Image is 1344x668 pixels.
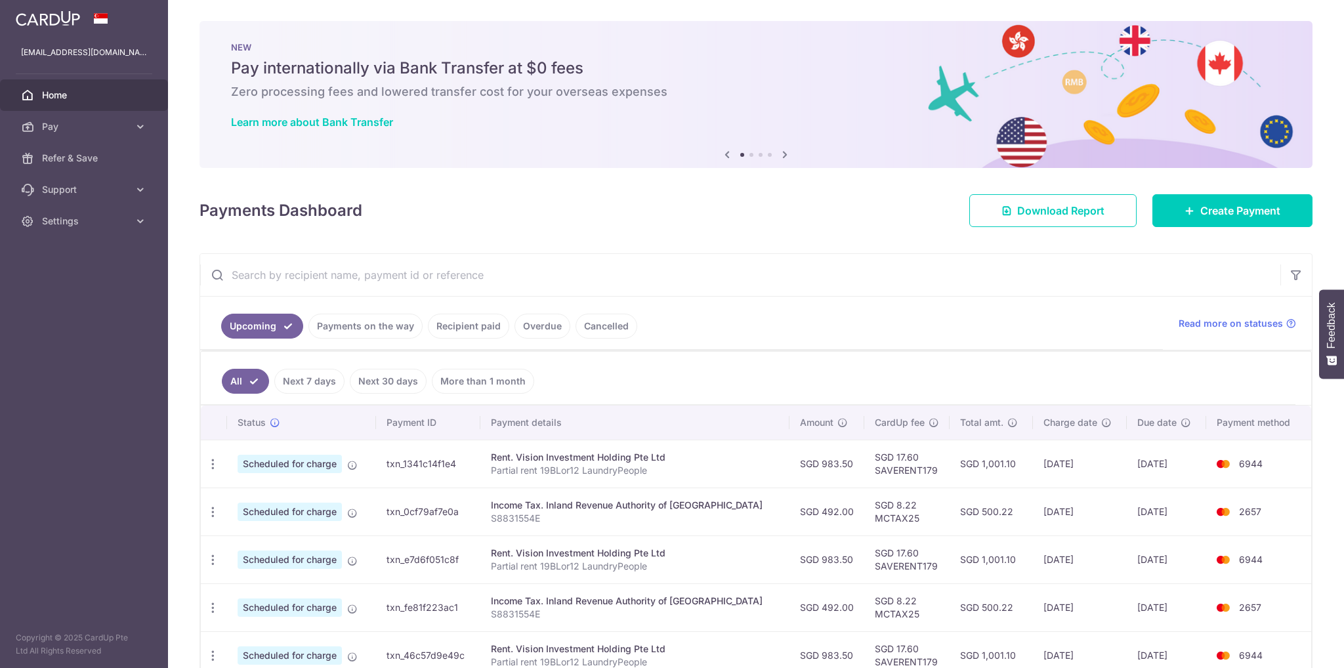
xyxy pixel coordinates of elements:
span: Due date [1137,416,1177,429]
span: Scheduled for charge [238,551,342,569]
td: txn_e7d6f051c8f [376,535,480,583]
th: Payment ID [376,406,480,440]
td: [DATE] [1033,488,1127,535]
span: Feedback [1326,303,1337,348]
div: Income Tax. Inland Revenue Authority of [GEOGRAPHIC_DATA] [491,595,779,608]
div: Rent. Vision Investment Holding Pte Ltd [491,547,779,560]
h5: Pay internationally via Bank Transfer at $0 fees [231,58,1281,79]
a: Overdue [514,314,570,339]
span: Scheduled for charge [238,503,342,521]
td: [DATE] [1127,488,1206,535]
img: Bank Card [1210,456,1236,472]
th: Payment method [1206,406,1311,440]
td: txn_1341c14f1e4 [376,440,480,488]
td: SGD 500.22 [950,583,1033,631]
a: Create Payment [1152,194,1312,227]
span: 6944 [1239,554,1263,565]
span: Create Payment [1200,203,1280,219]
span: 6944 [1239,650,1263,661]
a: Cancelled [576,314,637,339]
td: SGD 983.50 [789,535,864,583]
td: SGD 17.60 SAVERENT179 [864,440,950,488]
span: Scheduled for charge [238,646,342,665]
iframe: Opens a widget where you can find more information [1260,629,1331,661]
a: Upcoming [221,314,303,339]
p: Partial rent 19BLor12 LaundryPeople [491,464,779,477]
a: Download Report [969,194,1137,227]
th: Payment details [480,406,789,440]
span: Total amt. [960,416,1003,429]
td: SGD 1,001.10 [950,440,1033,488]
img: CardUp [16,10,80,26]
div: Rent. Vision Investment Holding Pte Ltd [491,451,779,464]
img: Bank Card [1210,552,1236,568]
p: S8831554E [491,512,779,525]
span: Status [238,416,266,429]
td: SGD 1,001.10 [950,535,1033,583]
span: Charge date [1043,416,1097,429]
img: Bank Card [1210,504,1236,520]
p: NEW [231,42,1281,52]
span: CardUp fee [875,416,925,429]
span: Scheduled for charge [238,598,342,617]
a: All [222,369,269,394]
img: Bank Card [1210,600,1236,616]
td: SGD 983.50 [789,440,864,488]
a: Next 30 days [350,369,427,394]
span: Download Report [1017,203,1104,219]
span: Home [42,89,129,102]
p: Partial rent 19BLor12 LaundryPeople [491,560,779,573]
h6: Zero processing fees and lowered transfer cost for your overseas expenses [231,84,1281,100]
span: 2657 [1239,506,1261,517]
span: Support [42,183,129,196]
td: [DATE] [1127,535,1206,583]
td: [DATE] [1033,440,1127,488]
a: Payments on the way [308,314,423,339]
td: SGD 492.00 [789,583,864,631]
td: SGD 17.60 SAVERENT179 [864,535,950,583]
span: Amount [800,416,833,429]
td: SGD 8.22 MCTAX25 [864,583,950,631]
div: Income Tax. Inland Revenue Authority of [GEOGRAPHIC_DATA] [491,499,779,512]
span: 6944 [1239,458,1263,469]
p: S8831554E [491,608,779,621]
td: [DATE] [1127,440,1206,488]
span: Refer & Save [42,152,129,165]
span: Read more on statuses [1179,317,1283,330]
td: txn_0cf79af7e0a [376,488,480,535]
a: Learn more about Bank Transfer [231,115,393,129]
span: Pay [42,120,129,133]
td: SGD 500.22 [950,488,1033,535]
span: 2657 [1239,602,1261,613]
span: Scheduled for charge [238,455,342,473]
td: [DATE] [1033,535,1127,583]
span: Settings [42,215,129,228]
td: txn_fe81f223ac1 [376,583,480,631]
td: [DATE] [1127,583,1206,631]
button: Feedback - Show survey [1319,289,1344,379]
td: [DATE] [1033,583,1127,631]
img: Bank transfer banner [199,21,1312,168]
a: Recipient paid [428,314,509,339]
td: SGD 8.22 MCTAX25 [864,488,950,535]
a: Next 7 days [274,369,345,394]
img: Bank Card [1210,648,1236,663]
a: Read more on statuses [1179,317,1296,330]
input: Search by recipient name, payment id or reference [200,254,1280,296]
div: Rent. Vision Investment Holding Pte Ltd [491,642,779,656]
p: [EMAIL_ADDRESS][DOMAIN_NAME] [21,46,147,59]
td: SGD 492.00 [789,488,864,535]
h4: Payments Dashboard [199,199,362,222]
a: More than 1 month [432,369,534,394]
